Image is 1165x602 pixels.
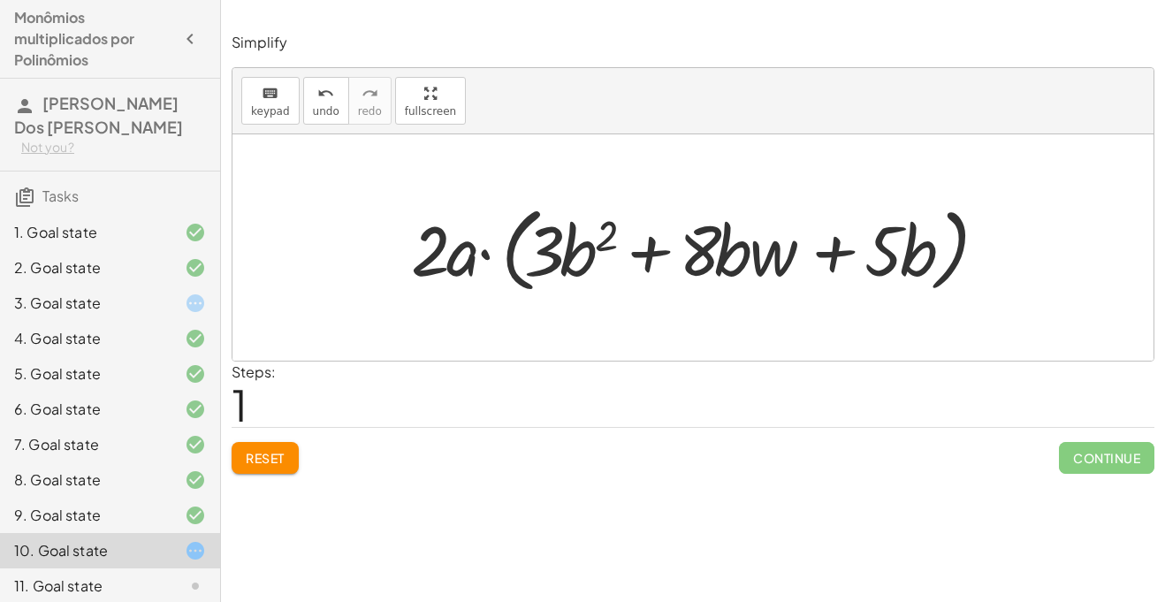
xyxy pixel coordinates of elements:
[185,575,206,597] i: Task not started.
[246,450,285,466] span: Reset
[185,222,206,243] i: Task finished and correct.
[348,77,392,125] button: redoredo
[303,77,349,125] button: undoundo
[232,362,276,381] label: Steps:
[14,505,156,526] div: 9. Goal state
[232,442,299,474] button: Reset
[395,77,466,125] button: fullscreen
[14,93,183,137] span: [PERSON_NAME] Dos [PERSON_NAME]
[14,434,156,455] div: 7. Goal state
[362,83,378,104] i: redo
[14,7,174,71] h4: Monômios multiplicados por Polinômios
[405,105,456,118] span: fullscreen
[185,540,206,561] i: Task started.
[358,105,382,118] span: redo
[262,83,278,104] i: keyboard
[21,139,206,156] div: Not you?
[185,328,206,349] i: Task finished and correct.
[14,257,156,278] div: 2. Goal state
[14,222,156,243] div: 1. Goal state
[14,469,156,491] div: 8. Goal state
[232,377,247,431] span: 1
[185,469,206,491] i: Task finished and correct.
[14,575,156,597] div: 11. Goal state
[185,434,206,455] i: Task finished and correct.
[185,399,206,420] i: Task finished and correct.
[14,399,156,420] div: 6. Goal state
[313,105,339,118] span: undo
[241,77,300,125] button: keyboardkeypad
[14,363,156,385] div: 5. Goal state
[42,187,79,205] span: Tasks
[251,105,290,118] span: keypad
[185,363,206,385] i: Task finished and correct.
[14,540,156,561] div: 10. Goal state
[14,293,156,314] div: 3. Goal state
[185,505,206,526] i: Task finished and correct.
[232,33,1154,53] p: Simplify
[317,83,334,104] i: undo
[14,328,156,349] div: 4. Goal state
[185,257,206,278] i: Task finished and correct.
[185,293,206,314] i: Task started.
